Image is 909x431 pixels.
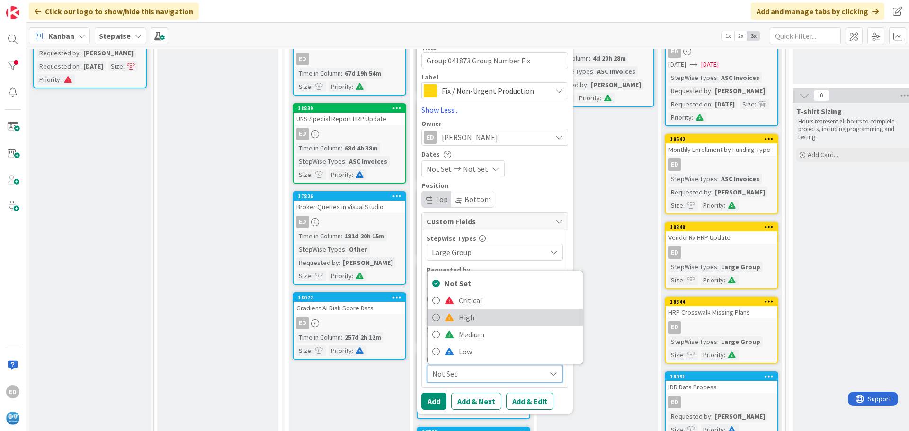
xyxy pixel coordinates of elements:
[719,336,763,347] div: Large Group
[345,244,347,255] span: :
[20,1,43,13] span: Support
[6,412,19,425] img: avatar
[427,216,551,227] span: Custom Fields
[717,262,719,272] span: :
[81,48,136,58] div: [PERSON_NAME]
[668,174,717,184] div: StepWise Types
[294,192,405,213] div: 17826Broker Queries in Visual Studio
[428,343,583,360] a: Low
[428,309,583,326] a: High
[347,244,370,255] div: Other
[747,31,760,41] span: 3x
[108,61,123,71] div: Size
[80,48,81,58] span: :
[600,93,601,103] span: :
[345,156,347,167] span: :
[311,169,312,180] span: :
[668,336,717,347] div: StepWise Types
[296,216,309,228] div: ED
[668,396,681,408] div: ED
[342,68,383,79] div: 67d 19h 54m
[711,187,713,197] span: :
[459,310,578,325] span: High
[421,151,440,158] span: Dates
[427,296,563,302] div: Requested on
[577,93,600,103] div: Priority
[432,246,542,259] span: Large Group
[683,200,685,211] span: :
[719,72,762,83] div: ASC Invoices
[587,79,588,90] span: :
[724,275,725,285] span: :
[432,367,541,380] span: Not Set
[6,385,19,398] div: ED
[341,68,342,79] span: :
[296,271,311,281] div: Size
[296,231,341,241] div: Time in Column
[670,224,777,230] div: 18848
[796,106,842,116] span: T-shirt Sizing
[666,45,777,58] div: ED
[666,298,777,318] div: 18844HRP Crosswalk Missing Plans
[668,158,681,171] div: ED
[442,132,498,143] span: [PERSON_NAME]
[428,292,583,309] a: Critical
[329,169,352,180] div: Priority
[668,72,717,83] div: StepWise Types
[464,194,491,204] span: Bottom
[666,135,777,156] div: 18642Monthly Enrollment by Funding Type
[298,294,405,301] div: 18072
[296,156,345,167] div: StepWise Types
[352,345,353,356] span: :
[668,350,683,360] div: Size
[711,411,713,422] span: :
[751,3,884,20] div: Add and manage tabs by clicking
[813,90,829,101] span: 0
[352,81,353,92] span: :
[666,298,777,306] div: 18844
[340,257,395,268] div: [PERSON_NAME]
[595,66,638,77] div: ASC Invoices
[421,120,442,127] span: Owner
[668,99,711,109] div: Requested on
[701,60,719,70] span: [DATE]
[294,293,405,314] div: 18072Gradient AI Risk Score Data
[352,169,353,180] span: :
[6,6,19,19] img: Visit kanbanzone.com
[37,48,80,58] div: Requested by
[294,113,405,125] div: UNS Special Report HRP Update
[296,81,311,92] div: Size
[427,356,563,363] div: Priority
[342,332,383,343] div: 257d 2h 12m
[428,275,583,292] a: Not Set
[666,223,777,231] div: 18848
[713,99,737,109] div: [DATE]
[713,187,767,197] div: [PERSON_NAME]
[666,246,777,259] div: ED
[459,327,578,342] span: Medium
[717,72,719,83] span: :
[296,332,341,343] div: Time in Column
[294,317,405,329] div: ED
[428,326,583,343] a: Medium
[341,332,342,343] span: :
[339,257,340,268] span: :
[296,317,309,329] div: ED
[329,81,352,92] div: Priority
[593,66,595,77] span: :
[296,257,339,268] div: Requested by
[296,53,309,65] div: ED
[666,231,777,244] div: VendorRx HRP Update
[421,104,568,115] a: Show Less...
[80,61,81,71] span: :
[296,128,309,140] div: ED
[81,61,106,71] div: [DATE]
[666,158,777,171] div: ED
[666,321,777,334] div: ED
[713,86,767,96] div: [PERSON_NAME]
[668,321,681,334] div: ED
[294,201,405,213] div: Broker Queries in Visual Studio
[798,118,908,141] p: Hours represent all hours to complete projects, including programming and testing.
[296,68,341,79] div: Time in Column
[294,302,405,314] div: Gradient AI Risk Score Data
